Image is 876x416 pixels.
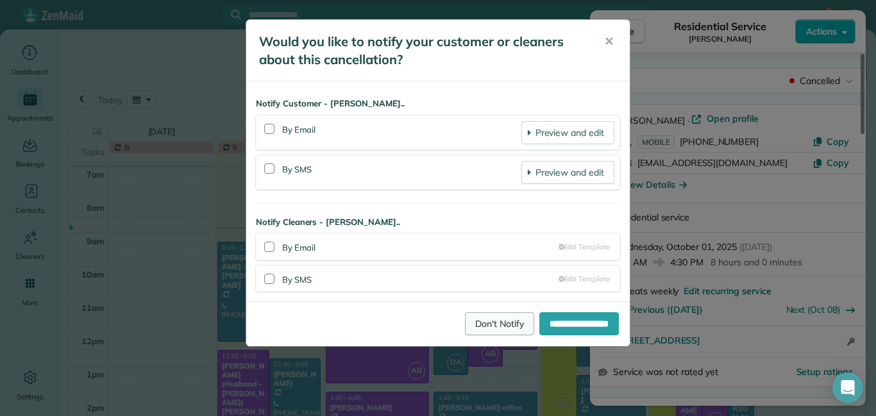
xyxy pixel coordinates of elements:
div: By Email [282,239,559,254]
a: Preview and edit [521,161,614,184]
a: Preview and edit [521,121,614,144]
a: Edit Template [559,242,610,253]
div: By SMS [282,161,521,184]
div: Open Intercom Messenger [832,372,863,403]
strong: Notify Cleaners - [PERSON_NAME].. [256,216,620,229]
div: By Email [282,121,521,144]
a: Don't Notify [465,312,534,335]
a: Edit Template [559,274,610,285]
strong: Notify Customer - [PERSON_NAME].. [256,97,620,110]
h5: Would you like to notify your customer or cleaners about this cancellation? [259,33,586,69]
div: By SMS [282,271,559,287]
span: ✕ [604,34,614,49]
